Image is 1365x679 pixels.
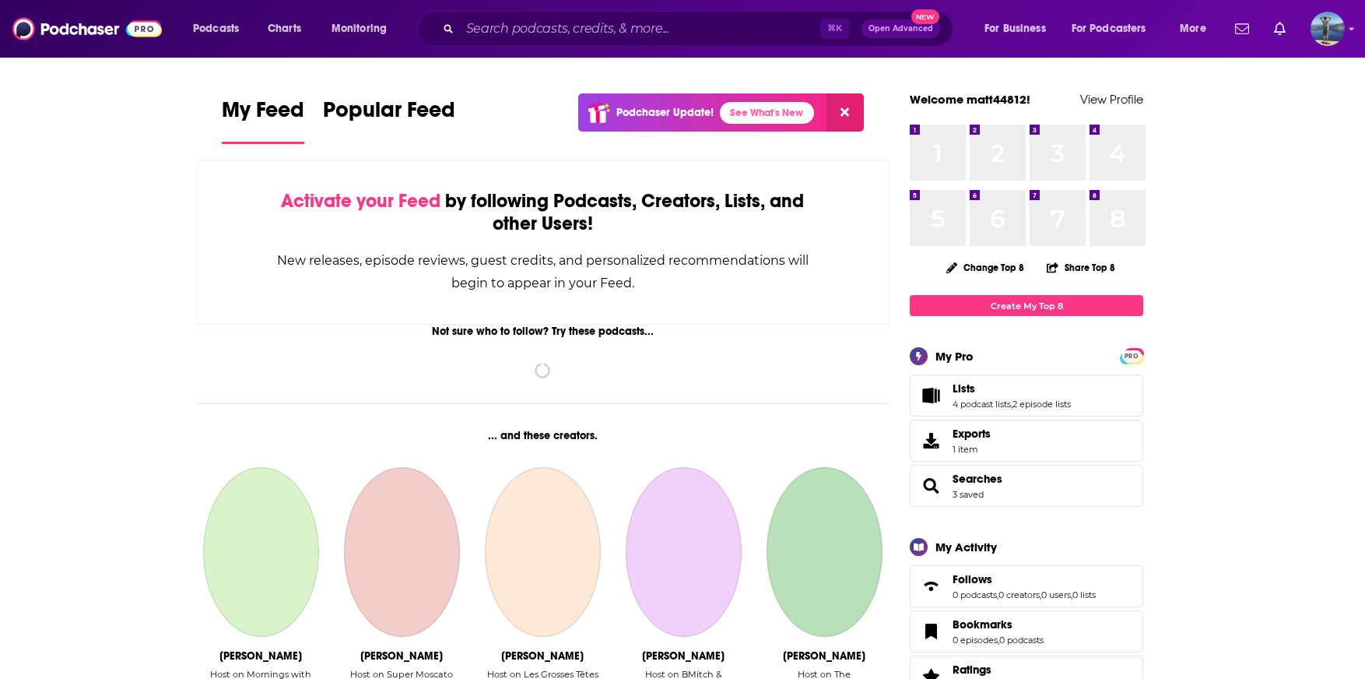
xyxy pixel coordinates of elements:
[911,9,939,24] span: New
[1080,92,1143,107] a: View Profile
[344,467,459,637] a: Vincent Moscato
[1040,589,1041,600] span: ,
[998,589,1040,600] a: 0 creators
[953,427,991,441] span: Exports
[432,11,968,47] div: Search podcasts, credits, & more...
[460,16,820,41] input: Search podcasts, credits, & more...
[953,489,984,500] a: 3 saved
[219,649,302,663] div: Greg Gaston
[193,18,239,40] span: Podcasts
[222,97,304,132] span: My Feed
[910,465,1143,507] span: Searches
[953,572,1096,586] a: Follows
[953,399,1011,410] a: 4 podcast lists
[323,97,455,144] a: Popular Feed
[974,16,1065,41] button: open menu
[953,382,975,396] span: Lists
[642,649,725,663] div: Brian Mitchell
[1169,16,1226,41] button: open menu
[1180,18,1206,40] span: More
[197,325,889,338] div: Not sure who to follow? Try these podcasts...
[1122,350,1141,361] a: PRO
[281,189,440,213] span: Activate your Feed
[360,649,443,663] div: Vincent Moscato
[222,97,304,144] a: My Feed
[275,190,810,235] div: by following Podcasts, Creators, Lists, and other Users!
[203,467,318,637] a: Greg Gaston
[1311,12,1345,46] button: Show profile menu
[720,102,814,124] a: See What's New
[1311,12,1345,46] span: Logged in as matt44812
[1072,589,1096,600] a: 0 lists
[485,467,600,637] a: Laurent Ruquier
[268,18,301,40] span: Charts
[910,610,1143,653] span: Bookmarks
[915,621,946,642] a: Bookmarks
[332,18,387,40] span: Monitoring
[182,16,259,41] button: open menu
[1229,16,1255,42] a: Show notifications dropdown
[501,649,584,663] div: Laurent Ruquier
[953,617,1044,632] a: Bookmarks
[861,19,940,38] button: Open AdvancedNew
[910,375,1143,417] span: Lists
[910,295,1143,316] a: Create My Top 8
[1072,18,1146,40] span: For Podcasters
[915,385,946,406] a: Lists
[935,349,974,364] div: My Pro
[953,444,991,455] span: 1 item
[953,617,1012,632] span: Bookmarks
[999,635,1044,646] a: 0 podcasts
[820,19,849,39] span: ⌘ K
[935,540,997,554] div: My Activity
[12,14,162,44] img: Podchaser - Follow, Share and Rate Podcasts
[997,589,998,600] span: ,
[1041,589,1071,600] a: 0 users
[868,25,933,33] span: Open Advanced
[321,16,407,41] button: open menu
[275,249,810,294] div: New releases, episode reviews, guest credits, and personalized recommendations will begin to appe...
[1011,399,1012,410] span: ,
[626,467,741,637] a: Brian Mitchell
[953,572,992,586] span: Follows
[1061,16,1169,41] button: open menu
[953,589,997,600] a: 0 podcasts
[1311,12,1345,46] img: User Profile
[323,97,455,132] span: Popular Feed
[953,472,1002,486] a: Searches
[915,575,946,597] a: Follows
[910,92,1030,107] a: Welcome matt44812!
[783,649,865,663] div: Bill Handel
[915,475,946,497] a: Searches
[616,106,714,119] p: Podchaser Update!
[953,635,998,646] a: 0 episodes
[937,258,1033,277] button: Change Top 8
[910,565,1143,607] span: Follows
[1012,399,1071,410] a: 2 episode lists
[1046,252,1116,283] button: Share Top 8
[915,430,946,452] span: Exports
[767,467,882,637] a: Bill Handel
[953,663,1044,677] a: Ratings
[1122,350,1141,362] span: PRO
[953,382,1071,396] a: Lists
[197,429,889,442] div: ... and these creators.
[984,18,1046,40] span: For Business
[998,635,999,646] span: ,
[953,663,991,677] span: Ratings
[1268,16,1292,42] a: Show notifications dropdown
[258,16,311,41] a: Charts
[1071,589,1072,600] span: ,
[910,420,1143,462] a: Exports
